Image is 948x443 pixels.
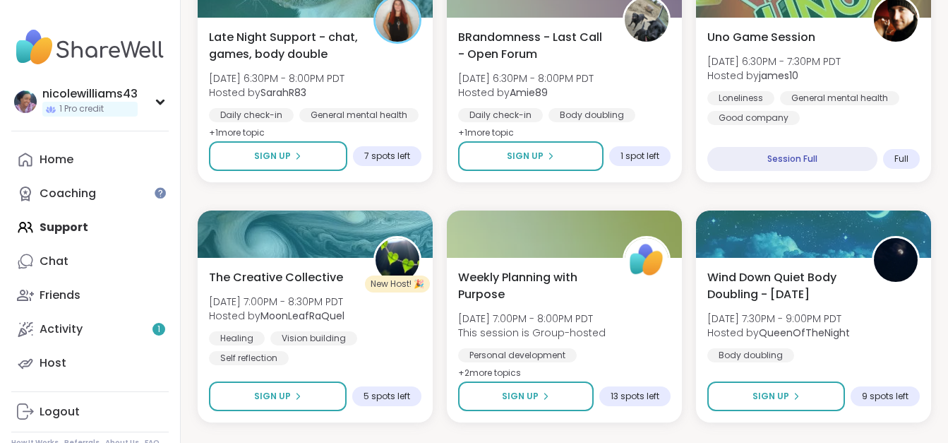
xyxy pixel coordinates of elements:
[364,150,410,162] span: 7 spots left
[458,71,594,85] span: [DATE] 6:30PM - 8:00PM PDT
[502,390,539,403] span: Sign Up
[364,391,410,402] span: 5 spots left
[458,108,543,122] div: Daily check-in
[376,238,419,282] img: MoonLeafRaQuel
[752,390,789,403] span: Sign Up
[11,23,169,72] img: ShareWell Nav Logo
[209,108,294,122] div: Daily check-in
[894,153,908,165] span: Full
[209,309,344,323] span: Hosted by
[458,29,607,63] span: BRandomness - Last Call - Open Forum
[254,390,291,403] span: Sign Up
[707,269,856,303] span: Wind Down Quiet Body Doubling - [DATE]
[40,404,80,420] div: Logout
[11,177,169,211] a: Coaching
[365,276,430,293] div: New Host! 🎉
[707,54,841,69] span: [DATE] 6:30PM - 7:30PM PDT
[458,348,577,362] div: Personal development
[40,288,80,303] div: Friends
[260,85,306,100] b: SarahR83
[299,108,419,122] div: General mental health
[155,187,166,199] iframe: Spotlight
[11,395,169,429] a: Logout
[209,269,343,286] span: The Creative Collective
[458,85,594,100] span: Hosted by
[209,295,344,309] span: [DATE] 7:00PM - 8:30PM PDT
[42,86,138,102] div: nicolewilliams43
[620,150,659,162] span: 1 spot left
[458,312,606,326] span: [DATE] 7:00PM - 8:00PM PDT
[209,71,344,85] span: [DATE] 6:30PM - 8:00PM PDT
[11,346,169,380] a: Host
[14,90,37,113] img: nicolewilliams43
[458,141,604,171] button: Sign Up
[707,312,850,326] span: [DATE] 7:30PM - 9:00PM PDT
[270,331,357,345] div: Vision building
[59,103,104,115] span: 1 Pro credit
[209,351,289,365] div: Self reflection
[11,244,169,278] a: Chat
[11,143,169,177] a: Home
[458,382,594,411] button: Sign Up
[780,91,899,105] div: General mental health
[40,152,73,167] div: Home
[209,85,344,100] span: Hosted by
[707,348,794,362] div: Body doubling
[209,331,265,345] div: Healing
[862,391,908,402] span: 9 spots left
[707,91,774,105] div: Loneliness
[40,355,66,371] div: Host
[707,29,815,46] span: Uno Game Session
[458,269,607,303] span: Weekly Planning with Purpose
[548,108,635,122] div: Body doubling
[510,85,548,100] b: Amie89
[11,278,169,312] a: Friends
[625,238,668,282] img: ShareWell
[40,321,83,337] div: Activity
[209,141,347,171] button: Sign Up
[40,254,68,269] div: Chat
[209,382,347,411] button: Sign Up
[707,111,800,125] div: Good company
[260,309,344,323] b: MoonLeafRaQuel
[874,238,918,282] img: QueenOfTheNight
[759,326,850,340] b: QueenOfTheNight
[507,150,544,163] span: Sign Up
[707,147,877,171] div: Session Full
[707,326,850,340] span: Hosted by
[759,69,798,83] b: james10
[707,382,845,411] button: Sign Up
[458,326,606,340] span: This session is Group-hosted
[40,186,96,201] div: Coaching
[254,150,291,163] span: Sign Up
[707,69,841,83] span: Hosted by
[611,391,659,402] span: 13 spots left
[157,324,160,336] span: 1
[11,312,169,346] a: Activity1
[209,29,358,63] span: Late Night Support - chat, games, body double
